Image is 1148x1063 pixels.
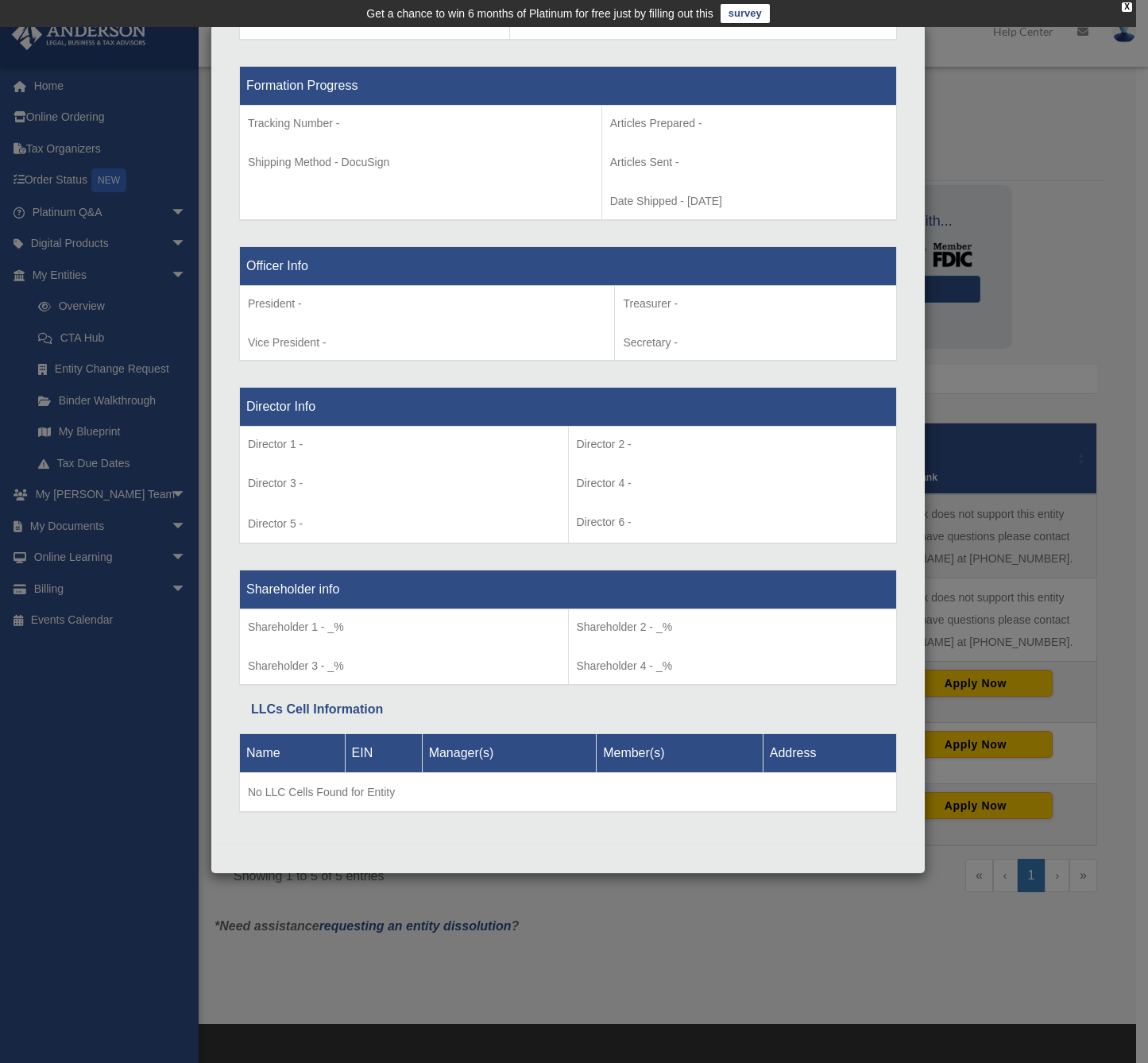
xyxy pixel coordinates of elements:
[248,617,560,637] p: Shareholder 1 - _%
[577,512,889,532] p: Director 6 -
[577,656,889,676] p: Shareholder 4 - _%
[610,114,888,133] p: Articles Prepared -
[623,333,888,353] p: Secretary -
[1122,2,1132,12] div: close
[422,733,597,772] th: Manager(s)
[240,570,897,609] th: Shareholder info
[248,474,560,493] p: Director 3 -
[240,733,346,772] th: Name
[240,388,897,427] th: Director Info
[610,191,888,211] p: Date Shipped - [DATE]
[248,435,560,454] p: Director 1 -
[248,153,593,172] p: Shipping Method - DocuSign
[577,435,889,454] p: Director 2 -
[240,67,897,106] th: Formation Progress
[248,656,560,676] p: Shareholder 3 - _%
[610,153,888,172] p: Articles Sent -
[597,733,763,772] th: Member(s)
[248,333,606,353] p: Vice President -
[623,294,888,314] p: Treasurer -
[251,698,885,721] div: LLCs Cell Information
[721,4,770,23] a: survey
[248,114,593,133] p: Tracking Number -
[240,246,897,285] th: Officer Info
[366,4,713,23] div: Get a chance to win 6 months of Platinum for free just by filling out this
[240,772,897,812] td: No LLC Cells Found for Entity
[345,733,422,772] th: EIN
[240,427,569,544] td: Director 5 -
[248,294,606,314] p: President -
[577,474,889,493] p: Director 4 -
[763,733,896,772] th: Address
[577,617,889,637] p: Shareholder 2 - _%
